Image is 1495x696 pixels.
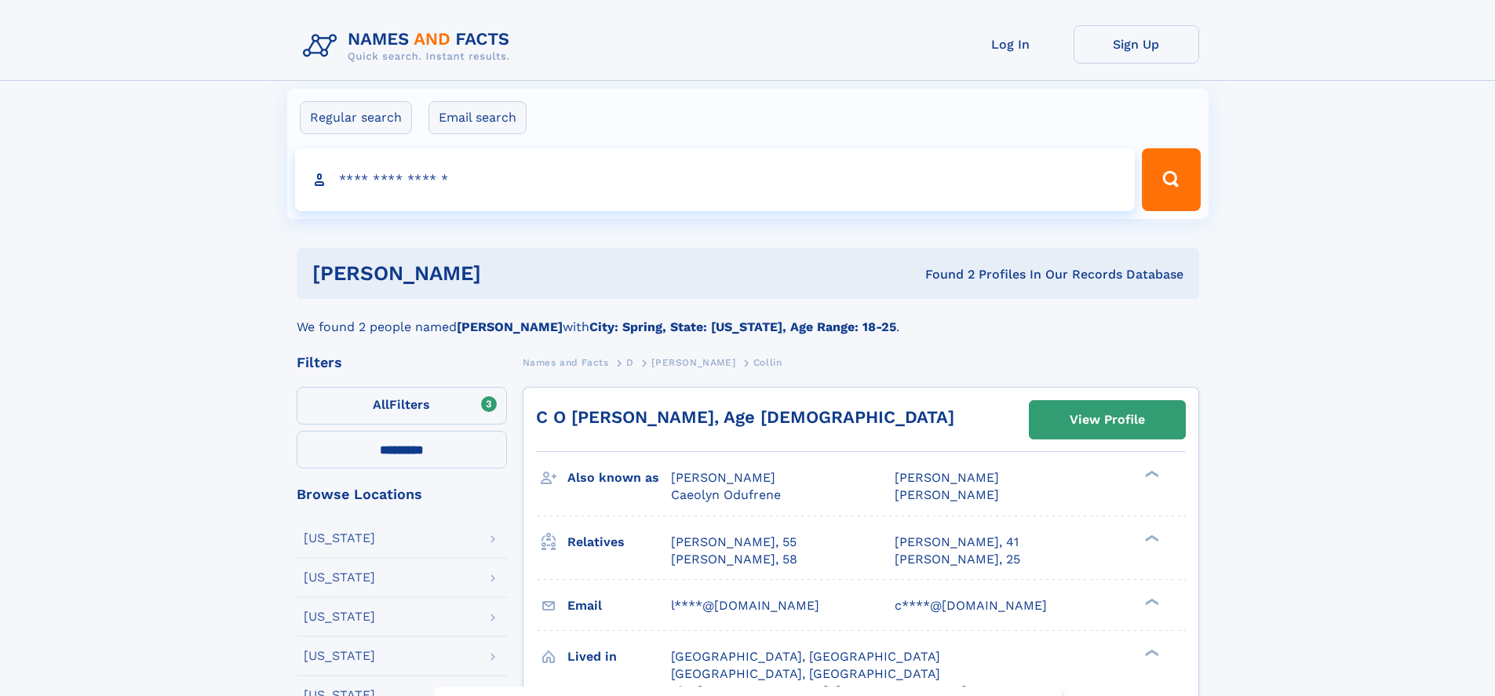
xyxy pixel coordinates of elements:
[671,534,797,551] a: [PERSON_NAME], 55
[304,571,375,584] div: [US_STATE]
[895,487,999,502] span: [PERSON_NAME]
[297,299,1199,337] div: We found 2 people named with .
[895,470,999,485] span: [PERSON_NAME]
[567,465,671,491] h3: Also known as
[671,551,797,568] a: [PERSON_NAME], 58
[753,357,782,368] span: Collin
[1030,401,1185,439] a: View Profile
[373,397,389,412] span: All
[297,387,507,425] label: Filters
[304,610,375,623] div: [US_STATE]
[895,534,1019,551] a: [PERSON_NAME], 41
[651,352,735,372] a: [PERSON_NAME]
[1141,469,1160,479] div: ❯
[626,352,634,372] a: D
[948,25,1074,64] a: Log In
[304,650,375,662] div: [US_STATE]
[671,666,940,681] span: [GEOGRAPHIC_DATA], [GEOGRAPHIC_DATA]
[651,357,735,368] span: [PERSON_NAME]
[1141,596,1160,607] div: ❯
[297,487,507,501] div: Browse Locations
[567,643,671,670] h3: Lived in
[671,649,940,664] span: [GEOGRAPHIC_DATA], [GEOGRAPHIC_DATA]
[703,266,1183,283] div: Found 2 Profiles In Our Records Database
[312,264,703,283] h1: [PERSON_NAME]
[567,529,671,556] h3: Relatives
[1074,25,1199,64] a: Sign Up
[1141,533,1160,543] div: ❯
[536,407,954,427] a: C O [PERSON_NAME], Age [DEMOGRAPHIC_DATA]
[671,487,781,502] span: Caeolyn Odufrene
[304,532,375,545] div: [US_STATE]
[895,551,1020,568] a: [PERSON_NAME], 25
[671,470,775,485] span: [PERSON_NAME]
[1070,402,1145,438] div: View Profile
[567,592,671,619] h3: Email
[428,101,527,134] label: Email search
[300,101,412,134] label: Regular search
[523,352,609,372] a: Names and Facts
[1141,647,1160,658] div: ❯
[297,25,523,67] img: Logo Names and Facts
[1142,148,1200,211] button: Search Button
[589,319,896,334] b: City: Spring, State: [US_STATE], Age Range: 18-25
[295,148,1136,211] input: search input
[297,355,507,370] div: Filters
[457,319,563,334] b: [PERSON_NAME]
[626,357,634,368] span: D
